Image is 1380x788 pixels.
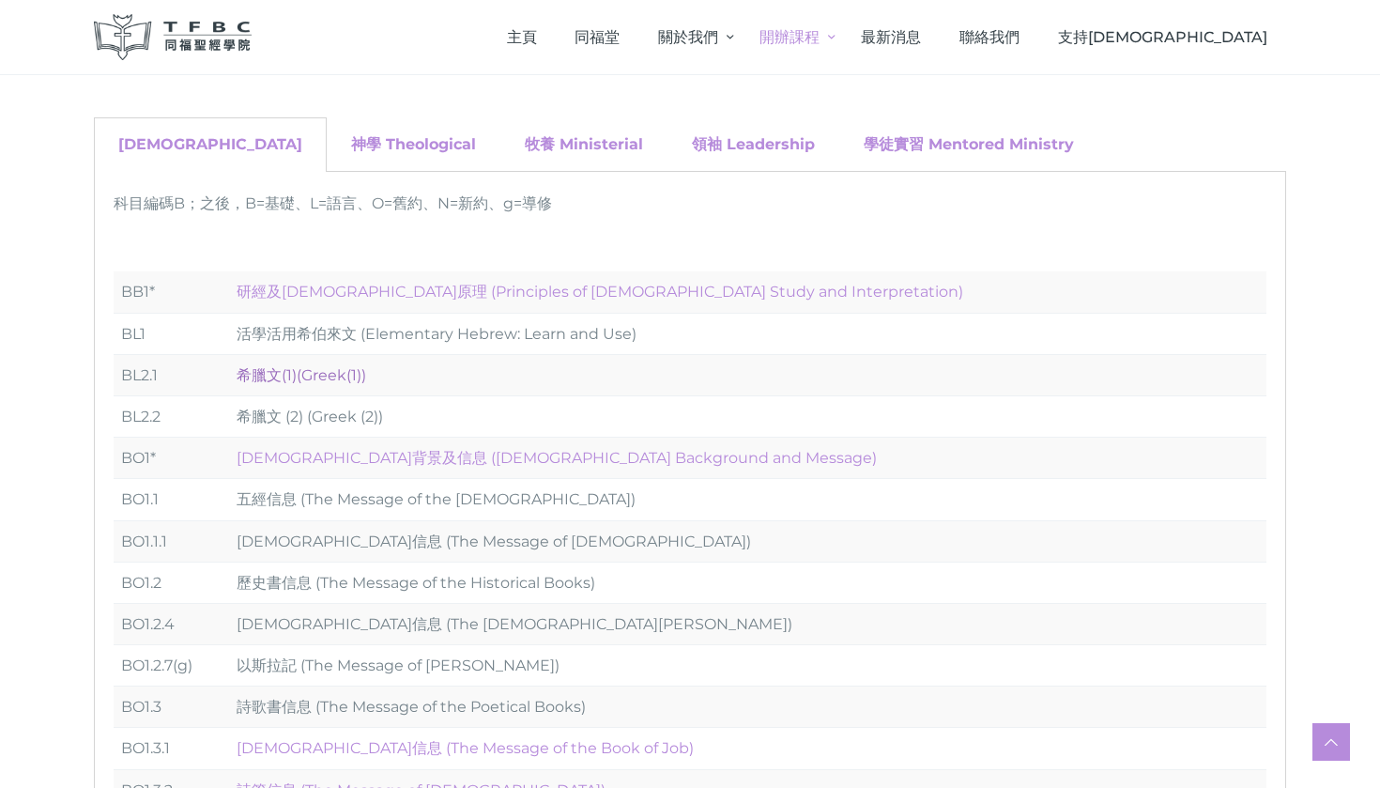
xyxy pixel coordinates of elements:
[114,354,229,395] td: BL2.1
[114,728,229,769] td: BO1.3.1
[941,9,1039,65] a: 聯絡我們
[229,687,1266,728] td: 詩歌書信息 (The Message of the Poetical Books)
[94,14,252,60] img: 同福聖經學院 TFBC
[575,28,620,46] span: 同福堂
[658,28,718,46] span: 關於我們
[114,479,229,520] td: BO1.1
[638,9,740,65] a: 關於我們
[114,562,229,603] td: BO1.2
[959,28,1020,46] span: 聯絡我們
[692,135,815,153] a: 領袖 Leadership
[114,395,229,437] td: BL2.2
[118,135,302,153] a: [DEMOGRAPHIC_DATA]
[114,645,229,687] td: BO1.2.7(g)
[114,313,229,354] td: BL1
[229,479,1266,520] td: 五經信息 (The Message of the [DEMOGRAPHIC_DATA])
[525,135,643,153] a: 牧養 Ministerial
[556,9,639,65] a: 同福堂
[114,520,229,562] td: BO1.1.1
[237,449,877,467] a: [DEMOGRAPHIC_DATA]背景及信息 ([DEMOGRAPHIC_DATA] Background and Message)
[114,603,229,644] td: BO1.2.4
[237,283,963,301] a: 研經及[DEMOGRAPHIC_DATA]原理 (Principles of [DEMOGRAPHIC_DATA] Study and Interpretation)
[229,562,1266,603] td: 歷史書信息 (The Message of the Historical Books)
[1038,9,1286,65] a: 支持[DEMOGRAPHIC_DATA]
[229,395,1266,437] td: 希臘文 (2) (Greek (2))
[229,313,1266,354] td: 活學活用希伯來文 (Elementary Hebrew: Learn and Use)
[1312,723,1350,761] a: Scroll to top
[842,9,941,65] a: 最新消息
[237,366,366,384] a: 希臘文(1)(Greek(1))
[864,135,1074,153] a: 學徒實習 Mentored Ministry
[229,645,1266,687] td: 以斯拉記 (The Message of [PERSON_NAME])
[114,191,1266,216] p: 科目編碼B；之後，B=基礎、L=語言、O=舊約、N=新約、g=導修
[741,9,842,65] a: 開辦課程
[229,603,1266,644] td: [DEMOGRAPHIC_DATA]信息 (The [DEMOGRAPHIC_DATA][PERSON_NAME])
[229,520,1266,562] td: [DEMOGRAPHIC_DATA]信息 (The Message of [DEMOGRAPHIC_DATA])
[351,135,476,153] a: 神學 Theological
[861,28,921,46] span: 最新消息
[1058,28,1267,46] span: 支持[DEMOGRAPHIC_DATA]
[507,28,537,46] span: 主頁
[487,9,556,65] a: 主頁
[237,739,694,757] a: [DEMOGRAPHIC_DATA]信息 (The Message of the Book of Job)
[114,687,229,728] td: BO1.3
[759,28,820,46] span: 開辦課程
